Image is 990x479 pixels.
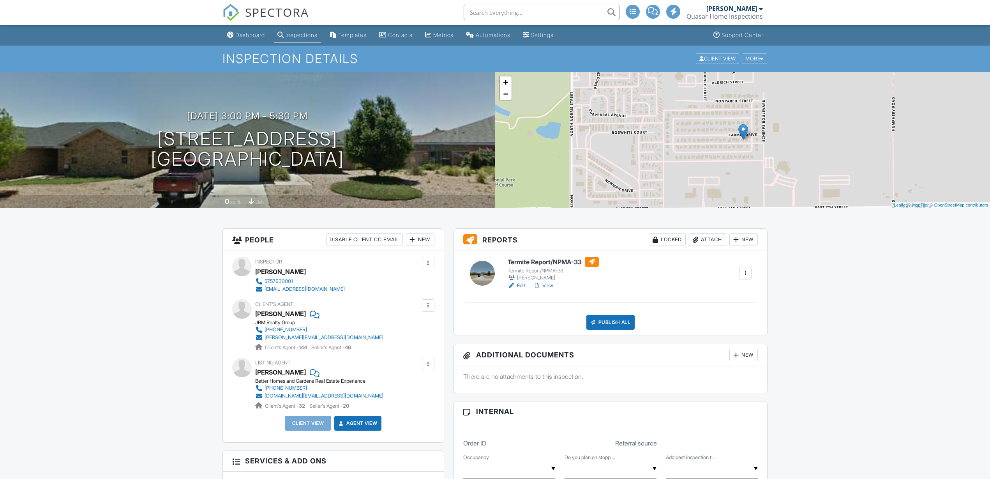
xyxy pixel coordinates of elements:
strong: 46 [345,345,351,350]
span: Client's Agent [255,301,293,307]
a: [PERSON_NAME][EMAIL_ADDRESS][DOMAIN_NAME] [255,334,383,341]
a: Contacts [376,28,416,42]
a: Termite Report/NPMA-33 Termite Report/NPMA-33 [PERSON_NAME] [508,257,599,282]
div: Termite Report/NPMA-33 [508,268,599,274]
label: Referral source [615,439,657,447]
h3: People [223,229,444,251]
div: Metrics [433,32,454,38]
div: New [729,349,758,361]
a: © OpenStreetMap contributors [930,203,988,207]
a: SPECTORA [222,11,309,27]
a: View [533,282,553,290]
input: Search everything... [464,5,619,20]
div: Settings [531,32,554,38]
h6: Termite Report/NPMA-33 [508,257,599,267]
a: Zoom out [500,88,512,100]
strong: 32 [299,403,305,409]
a: Settings [520,28,557,42]
label: Occupancy [463,454,489,461]
label: Order ID [463,439,486,447]
a: [PHONE_NUMBER] [255,384,383,392]
a: Templates [327,28,370,42]
h3: Services & Add ons [223,451,444,471]
div: New [729,233,758,246]
div: [PHONE_NUMBER] [265,327,307,333]
a: Dashboard [224,28,268,42]
a: Inspections [274,28,321,42]
div: Contacts [388,32,413,38]
strong: 144 [299,345,307,350]
h3: Internal [454,401,768,422]
div: [PERSON_NAME] [255,266,306,278]
span: sq. ft. [230,199,241,205]
a: [PERSON_NAME] [255,366,306,378]
h1: [STREET_ADDRESS] [GEOGRAPHIC_DATA] [151,129,344,170]
label: Do you plan on stopping by the inspection? [565,454,615,461]
a: [PERSON_NAME] [255,308,306,320]
div: | [892,202,990,209]
div: [PERSON_NAME][EMAIL_ADDRESS][DOMAIN_NAME] [265,334,383,341]
div: Locked [649,233,686,246]
a: Agent View [337,419,377,427]
h3: [DATE] 3:00 pm - 5:30 pm [187,111,308,121]
a: Metrics [422,28,457,42]
div: Better Homes and Gardens Real Estate Experience [255,378,390,384]
strong: 20 [343,403,349,409]
a: 5757630001 [255,278,345,285]
div: [PERSON_NAME] [508,274,599,282]
h3: Reports [454,229,768,251]
div: Dashboard [235,32,265,38]
div: [PERSON_NAME] [706,5,757,12]
div: [EMAIL_ADDRESS][DOMAIN_NAME] [265,286,345,292]
div: Client View [696,53,739,64]
img: The Best Home Inspection Software - Spectora [222,4,240,21]
div: Automations [476,32,510,38]
a: Client View [695,55,741,61]
span: Seller's Agent - [311,345,351,350]
div: Attach [689,233,726,246]
h3: Additional Documents [454,344,768,366]
div: New [406,233,434,246]
span: SPECTORA [245,4,309,20]
a: Automations (Advanced) [463,28,514,42]
a: Support Center [710,28,766,42]
span: slab [255,199,264,205]
div: Inspections [286,32,318,38]
div: 5757630001 [265,278,293,285]
div: Disable Client CC Email [326,233,403,246]
div: More [742,53,767,64]
span: Client's Agent - [265,345,308,350]
div: Publish All [586,315,635,330]
a: [PHONE_NUMBER] [255,326,383,334]
div: [DOMAIN_NAME][EMAIL_ADDRESS][DOMAIN_NAME] [265,393,383,399]
div: 0 [225,197,229,205]
a: Zoom in [500,76,512,88]
a: [DOMAIN_NAME][EMAIL_ADDRESS][DOMAIN_NAME] [255,392,383,400]
span: Client's Agent - [265,403,306,409]
a: © MapTiler [908,203,929,207]
a: [EMAIL_ADDRESS][DOMAIN_NAME] [255,285,345,293]
h1: Inspection Details [222,52,768,65]
div: JBM Realty Group [255,320,390,326]
a: Edit [508,282,525,290]
label: Add pest inspection to be billed to seller [666,454,715,461]
div: Templates [338,32,367,38]
a: Leaflet [894,203,907,207]
div: Quasar Home Inspections [686,12,763,20]
span: Inspector [255,259,282,265]
span: Seller's Agent - [309,403,349,409]
div: Support Center [722,32,763,38]
div: [PHONE_NUMBER] [265,385,307,391]
span: Listing Agent [255,360,291,366]
p: There are no attachments to this inspection. [463,372,758,381]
